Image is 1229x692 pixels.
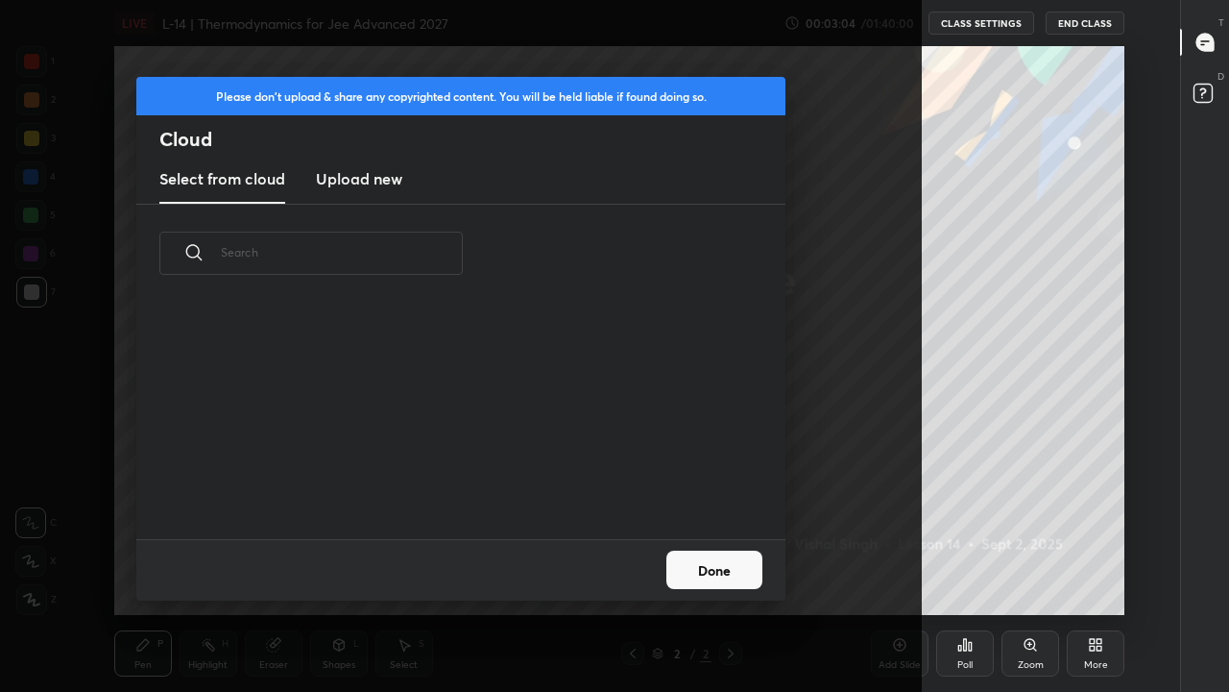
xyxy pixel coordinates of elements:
[136,77,785,115] div: Please don't upload & share any copyrighted content. You will be held liable if found doing so.
[1018,660,1044,670] div: Zoom
[316,167,402,190] h3: Upload new
[136,297,762,539] div: grid
[159,167,285,190] h3: Select from cloud
[957,660,973,670] div: Poll
[666,551,762,589] button: Done
[1084,660,1108,670] div: More
[1046,12,1124,35] button: End Class
[1218,15,1224,30] p: T
[221,211,463,293] input: Search
[1217,69,1224,84] p: D
[159,127,785,152] h2: Cloud
[928,12,1034,35] button: CLASS SETTINGS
